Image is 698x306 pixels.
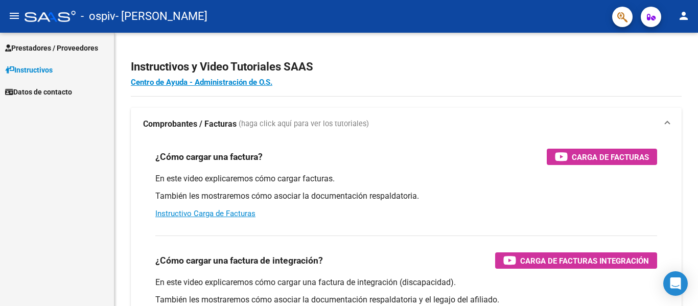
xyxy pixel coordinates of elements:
mat-icon: person [678,10,690,22]
a: Centro de Ayuda - Administración de O.S. [131,78,272,87]
p: También les mostraremos cómo asociar la documentación respaldatoria y el legajo del afiliado. [155,294,657,305]
span: Prestadores / Proveedores [5,42,98,54]
button: Carga de Facturas [547,149,657,165]
h3: ¿Cómo cargar una factura? [155,150,263,164]
p: En este video explicaremos cómo cargar una factura de integración (discapacidad). [155,277,657,288]
span: (haga click aquí para ver los tutoriales) [239,119,369,130]
span: Instructivos [5,64,53,76]
span: Datos de contacto [5,86,72,98]
p: En este video explicaremos cómo cargar facturas. [155,173,657,184]
mat-icon: menu [8,10,20,22]
strong: Comprobantes / Facturas [143,119,237,130]
div: Open Intercom Messenger [663,271,688,296]
span: Carga de Facturas [572,151,649,163]
button: Carga de Facturas Integración [495,252,657,269]
h2: Instructivos y Video Tutoriales SAAS [131,57,682,77]
mat-expansion-panel-header: Comprobantes / Facturas (haga click aquí para ver los tutoriales) [131,108,682,140]
span: - ospiv [81,5,115,28]
p: También les mostraremos cómo asociar la documentación respaldatoria. [155,191,657,202]
a: Instructivo Carga de Facturas [155,209,255,218]
span: - [PERSON_NAME] [115,5,207,28]
span: Carga de Facturas Integración [520,254,649,267]
h3: ¿Cómo cargar una factura de integración? [155,253,323,268]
